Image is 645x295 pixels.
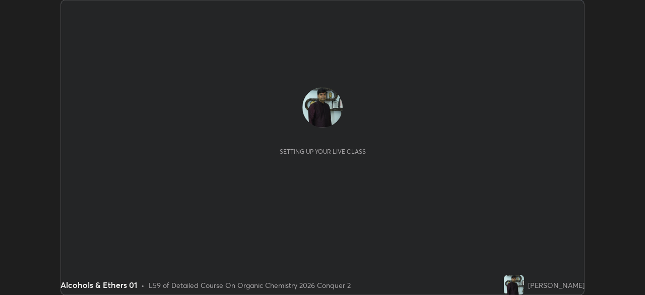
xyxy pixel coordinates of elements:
img: 70a7b9c5bbf14792b649b16145bbeb89.jpg [302,87,343,128]
img: 70a7b9c5bbf14792b649b16145bbeb89.jpg [504,275,524,295]
div: Setting up your live class [280,148,366,155]
div: [PERSON_NAME] [528,280,585,290]
div: L59 of Detailed Course On Organic Chemistry 2026 Conquer 2 [149,280,351,290]
div: Alcohols & Ethers 01 [60,279,137,291]
div: • [141,280,145,290]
